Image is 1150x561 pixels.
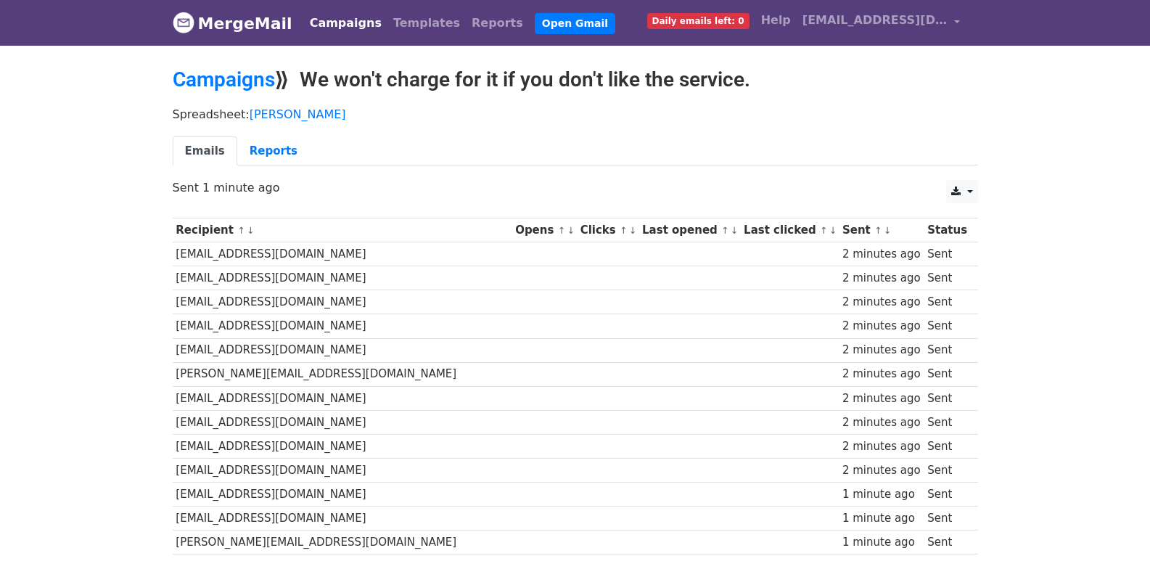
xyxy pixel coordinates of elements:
td: Sent [924,434,970,458]
a: Reports [466,9,529,38]
td: [EMAIL_ADDRESS][DOMAIN_NAME] [173,386,512,410]
p: Sent 1 minute ago [173,180,978,195]
div: 2 minutes ago [842,366,921,382]
th: Last clicked [740,218,839,242]
td: Sent [924,242,970,266]
a: ↓ [629,225,637,236]
a: [EMAIL_ADDRESS][DOMAIN_NAME] [797,6,966,40]
div: 2 minutes ago [842,390,921,407]
div: 1 minute ago [842,486,921,503]
td: [EMAIL_ADDRESS][DOMAIN_NAME] [173,410,512,434]
td: Sent [924,459,970,483]
td: [EMAIL_ADDRESS][DOMAIN_NAME] [173,242,512,266]
div: 2 minutes ago [842,438,921,455]
td: [EMAIL_ADDRESS][DOMAIN_NAME] [173,507,512,531]
a: [PERSON_NAME] [250,107,346,121]
a: ↓ [884,225,892,236]
div: 2 minutes ago [842,294,921,311]
td: Sent [924,314,970,338]
a: Emails [173,136,237,166]
a: Reports [237,136,310,166]
span: Daily emails left: 0 [647,13,749,29]
td: Sent [924,290,970,314]
a: ↑ [558,225,566,236]
td: [EMAIL_ADDRESS][DOMAIN_NAME] [173,314,512,338]
td: Sent [924,483,970,507]
div: 2 minutes ago [842,342,921,359]
div: 2 minutes ago [842,462,921,479]
div: 2 minutes ago [842,318,921,335]
th: Clicks [577,218,638,242]
td: [PERSON_NAME][EMAIL_ADDRESS][DOMAIN_NAME] [173,362,512,386]
td: Sent [924,338,970,362]
a: ↑ [237,225,245,236]
div: 1 minute ago [842,510,921,527]
div: 2 minutes ago [842,270,921,287]
th: Recipient [173,218,512,242]
td: Sent [924,386,970,410]
th: Status [924,218,970,242]
a: ↓ [567,225,575,236]
a: ↓ [247,225,255,236]
th: Last opened [638,218,740,242]
td: Sent [924,410,970,434]
a: ↓ [829,225,837,236]
img: MergeMail logo [173,12,194,33]
a: Help [755,6,797,35]
span: [EMAIL_ADDRESS][DOMAIN_NAME] [802,12,948,29]
td: Sent [924,362,970,386]
a: ↓ [731,225,739,236]
td: [EMAIL_ADDRESS][DOMAIN_NAME] [173,483,512,507]
td: [EMAIL_ADDRESS][DOMAIN_NAME] [173,338,512,362]
td: [EMAIL_ADDRESS][DOMAIN_NAME] [173,459,512,483]
a: ↑ [820,225,828,236]
a: ↑ [620,225,628,236]
h2: ⟫ We won't charge for it if you don't like the service. [173,67,978,92]
td: [EMAIL_ADDRESS][DOMAIN_NAME] [173,266,512,290]
a: ↑ [721,225,729,236]
td: [EMAIL_ADDRESS][DOMAIN_NAME] [173,290,512,314]
div: 1 minute ago [842,534,921,551]
a: Campaigns [173,67,275,91]
a: Open Gmail [535,13,615,34]
td: Sent [924,531,970,554]
td: [PERSON_NAME][EMAIL_ADDRESS][DOMAIN_NAME] [173,531,512,554]
a: MergeMail [173,8,292,38]
td: [EMAIL_ADDRESS][DOMAIN_NAME] [173,434,512,458]
div: 2 minutes ago [842,246,921,263]
td: Sent [924,266,970,290]
th: Opens [512,218,577,242]
a: Templates [387,9,466,38]
div: 2 minutes ago [842,414,921,431]
a: Campaigns [304,9,387,38]
p: Spreadsheet: [173,107,978,122]
th: Sent [839,218,924,242]
a: Daily emails left: 0 [641,6,755,35]
a: ↑ [874,225,882,236]
td: Sent [924,507,970,531]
